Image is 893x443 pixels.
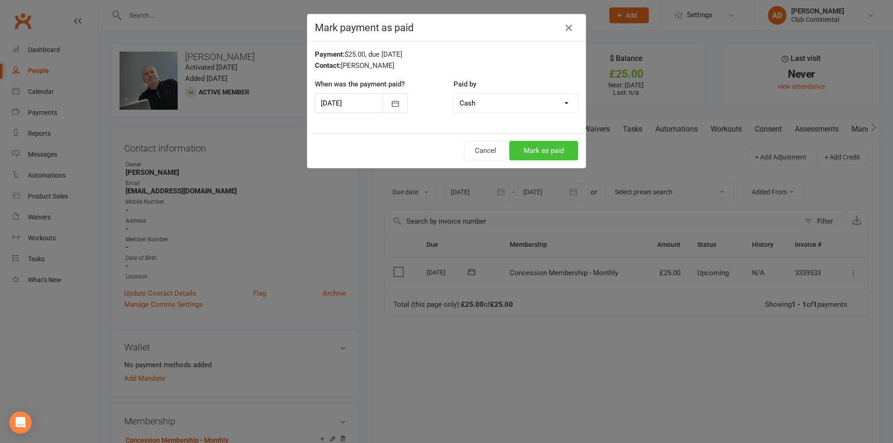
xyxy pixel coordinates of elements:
button: Mark as paid [509,141,578,160]
button: Cancel [464,141,507,160]
label: Paid by [453,79,476,90]
div: Open Intercom Messenger [9,411,32,434]
strong: Payment: [315,50,345,59]
strong: Contact: [315,61,341,70]
h4: Mark payment as paid [315,22,578,33]
div: $25.00, due [DATE] [315,49,578,60]
button: Close [561,20,576,35]
div: [PERSON_NAME] [315,60,578,71]
label: When was the payment paid? [315,79,405,90]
